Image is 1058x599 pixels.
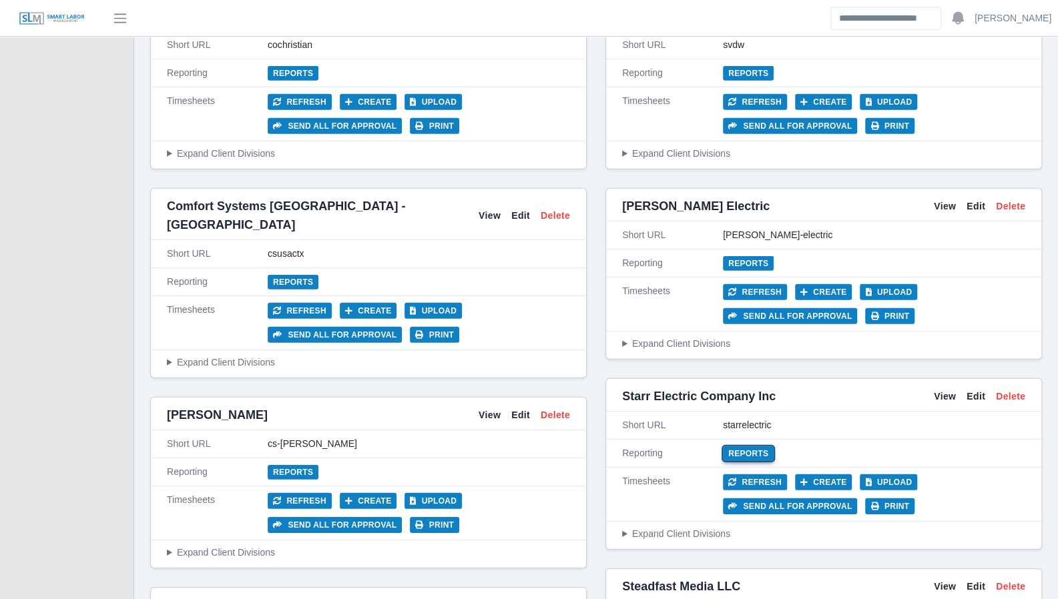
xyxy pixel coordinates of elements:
span: Comfort Systems [GEOGRAPHIC_DATA] - [GEOGRAPHIC_DATA] [167,197,479,234]
a: View [934,580,956,594]
button: Upload [405,493,462,509]
span: Steadfast Media LLC [622,577,740,596]
button: Create [795,474,852,490]
button: Print [865,118,914,134]
summary: Expand Client Divisions [167,356,570,370]
img: SLM Logo [19,11,85,26]
summary: Expand Client Divisions [622,527,1025,541]
button: Upload [860,284,917,300]
button: Send all for approval [268,327,402,343]
a: [PERSON_NAME] [975,11,1051,25]
div: Reporting [622,256,723,270]
a: Delete [996,580,1025,594]
button: Refresh [268,493,332,509]
a: Reports [723,66,774,81]
div: Short URL [167,437,268,451]
summary: Expand Client Divisions [622,337,1025,351]
button: Create [340,493,397,509]
span: [PERSON_NAME] [167,406,268,424]
a: View [479,209,501,223]
button: Refresh [723,474,787,490]
input: Search [830,7,941,30]
div: Timesheets [167,303,268,343]
a: Reports [268,66,318,81]
div: Reporting [167,275,268,289]
button: Refresh [723,94,787,110]
a: View [479,408,501,422]
button: Send all for approval [723,498,857,514]
button: Print [410,517,459,533]
div: [PERSON_NAME]-electric [723,228,1025,242]
button: Print [410,118,459,134]
a: Reports [723,256,774,271]
a: Reports [723,446,774,461]
button: Create [795,94,852,110]
summary: Expand Client Divisions [167,546,570,560]
a: Delete [996,390,1025,404]
div: cs-[PERSON_NAME] [268,437,570,451]
button: Send all for approval [723,308,857,324]
button: Send all for approval [268,517,402,533]
button: Create [795,284,852,300]
a: View [934,390,956,404]
a: Edit [967,199,985,213]
button: Print [410,327,459,343]
button: Send all for approval [723,118,857,134]
button: Refresh [268,94,332,110]
button: Upload [860,474,917,490]
div: Timesheets [167,94,268,134]
button: Create [340,303,397,319]
a: Delete [541,408,570,422]
a: Edit [511,408,530,422]
div: Short URL [622,228,723,242]
button: Print [865,498,914,514]
button: Create [340,94,397,110]
div: svdw [723,38,1025,52]
summary: Expand Client Divisions [167,147,570,161]
div: starrelectric [723,418,1025,432]
span: [PERSON_NAME] Electric [622,197,770,215]
a: Edit [967,580,985,594]
a: Delete [996,199,1025,213]
div: Short URL [622,418,723,432]
a: Edit [967,390,985,404]
button: Print [865,308,914,324]
button: Upload [405,94,462,110]
a: Reports [268,275,318,289]
div: cochristian [268,38,570,52]
button: Upload [405,303,462,319]
a: Edit [511,209,530,223]
button: Upload [860,94,917,110]
div: Short URL [167,247,268,261]
div: Short URL [167,38,268,52]
div: Timesheets [167,493,268,533]
summary: Expand Client Divisions [622,147,1025,161]
div: Timesheets [622,474,723,514]
a: Reports [268,465,318,480]
button: Refresh [268,303,332,319]
button: Send all for approval [268,118,402,134]
div: Reporting [622,446,723,460]
div: Short URL [622,38,723,52]
span: Starr Electric Company Inc [622,387,776,406]
div: Timesheets [622,284,723,324]
div: Reporting [167,66,268,80]
div: csusactx [268,247,570,261]
a: Delete [541,209,570,223]
div: Reporting [622,66,723,80]
a: View [934,199,956,213]
div: Timesheets [622,94,723,134]
button: Refresh [723,284,787,300]
div: Reporting [167,465,268,479]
